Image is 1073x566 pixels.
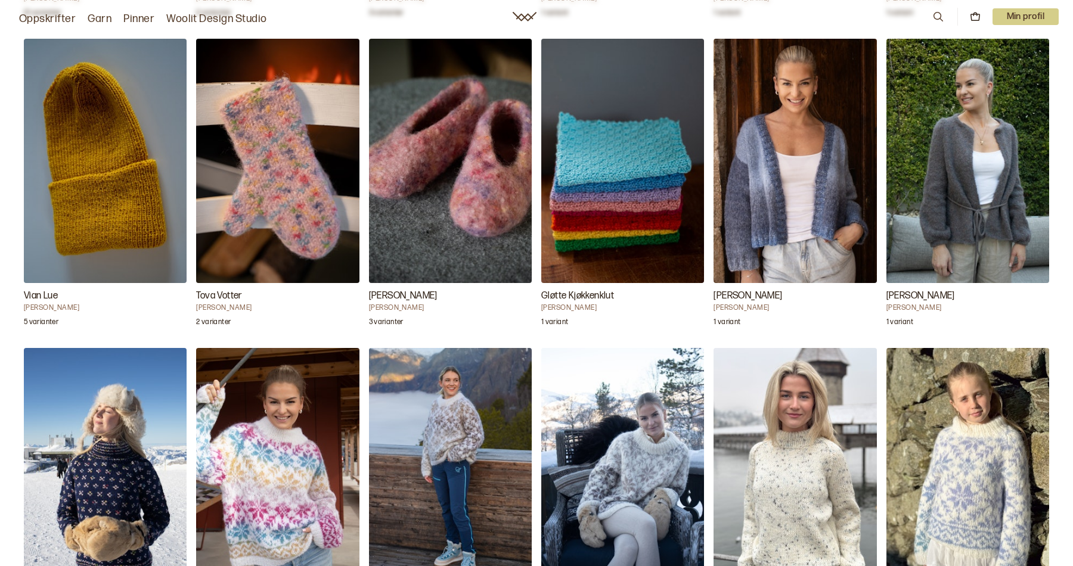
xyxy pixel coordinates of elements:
h4: [PERSON_NAME] [369,303,532,313]
img: Hrönn JónsdóttirMariellas Tøfler [369,39,532,283]
h3: [PERSON_NAME] [714,289,876,303]
a: Vian Lue [24,39,187,334]
p: 5 varianter [24,318,58,329]
h3: Vian Lue [24,289,187,303]
h3: [PERSON_NAME] [369,289,532,303]
p: 2 varianter [196,318,231,329]
a: Tove Jakke [886,39,1049,334]
h3: Tova Votter [196,289,359,303]
a: Tova Votter [196,39,359,334]
a: Woolit [513,12,536,21]
h4: [PERSON_NAME] [541,303,704,313]
p: 1 variant [714,318,740,329]
h4: [PERSON_NAME] [196,303,359,313]
img: Hrönn JónsdóttirChristie Kort Jakke [714,39,876,283]
h3: Gløtte Kjøkkenklut [541,289,704,303]
h4: [PERSON_NAME] [886,303,1049,313]
h4: [PERSON_NAME] [714,303,876,313]
p: Min profil [993,8,1059,25]
p: 3 varianter [369,318,404,329]
h4: [PERSON_NAME] [24,303,187,313]
a: Oppskrifter [19,11,76,27]
a: Woolit Design Studio [166,11,267,27]
a: Mariellas Tøfler [369,39,532,334]
img: Hrönn JónsdóttirTove Jakke [886,39,1049,283]
a: Garn [88,11,111,27]
img: Hrönn JónsdóttirVian Lue [24,39,187,283]
img: Hrönn JónsdóttirGløtte Kjøkkenklut [541,39,704,283]
h3: [PERSON_NAME] [886,289,1049,303]
a: Pinner [123,11,154,27]
a: Gløtte Kjøkkenklut [541,39,704,334]
button: User dropdown [993,8,1059,25]
p: 1 variant [541,318,568,329]
p: 1 variant [886,318,913,329]
img: Hrönn JónsdóttirTova Votter [196,39,359,283]
a: Christie Kort Jakke [714,39,876,334]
